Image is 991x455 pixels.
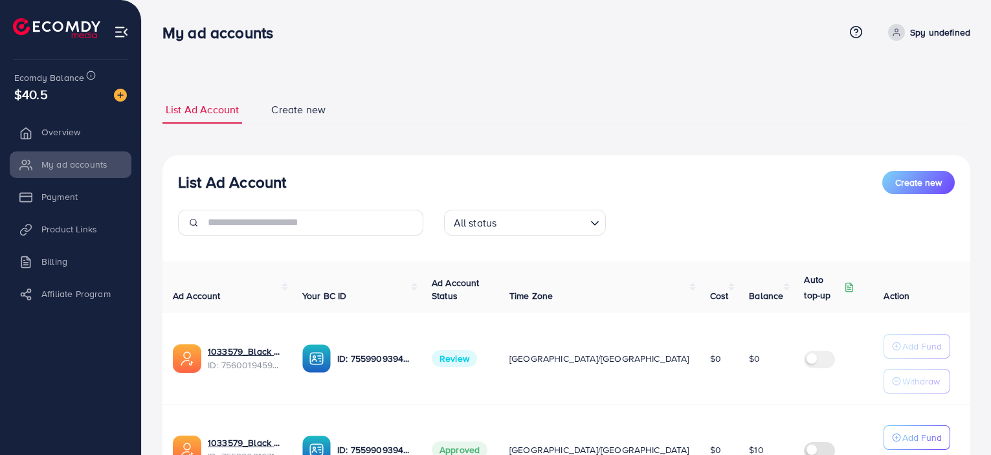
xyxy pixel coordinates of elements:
[882,171,955,194] button: Create new
[509,289,553,302] span: Time Zone
[883,24,970,41] a: Spy undefined
[208,345,282,358] a: 1033579_Black cobra2_1760204453786
[749,352,760,365] span: $0
[208,345,282,372] div: <span class='underline'>1033579_Black cobra2_1760204453786</span></br>7560019459608641543
[902,373,940,389] p: Withdraw
[162,23,284,42] h3: My ad accounts
[271,102,326,117] span: Create new
[710,352,721,365] span: $0
[166,102,239,117] span: List Ad Account
[895,176,942,189] span: Create new
[208,359,282,372] span: ID: 7560019459608641543
[302,344,331,373] img: ic-ba-acc.ded83a64.svg
[884,289,909,302] span: Action
[178,173,286,192] h3: List Ad Account
[710,289,729,302] span: Cost
[902,430,942,445] p: Add Fund
[884,334,950,359] button: Add Fund
[114,25,129,39] img: menu
[432,350,477,367] span: Review
[451,214,500,232] span: All status
[14,85,48,104] span: $40.5
[500,211,585,232] input: Search for option
[114,89,127,102] img: image
[432,276,480,302] span: Ad Account Status
[884,425,950,450] button: Add Fund
[173,344,201,373] img: ic-ads-acc.e4c84228.svg
[13,18,100,38] img: logo
[804,272,841,303] p: Auto top-up
[902,338,942,354] p: Add Fund
[884,369,950,394] button: Withdraw
[444,210,606,236] div: Search for option
[302,289,347,302] span: Your BC ID
[749,289,783,302] span: Balance
[337,351,411,366] p: ID: 7559909394142756865
[208,436,282,449] a: 1033579_Black Cobra01_1760178680871
[509,352,689,365] span: [GEOGRAPHIC_DATA]/[GEOGRAPHIC_DATA]
[910,25,970,40] p: Spy undefined
[14,71,84,84] span: Ecomdy Balance
[173,289,221,302] span: Ad Account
